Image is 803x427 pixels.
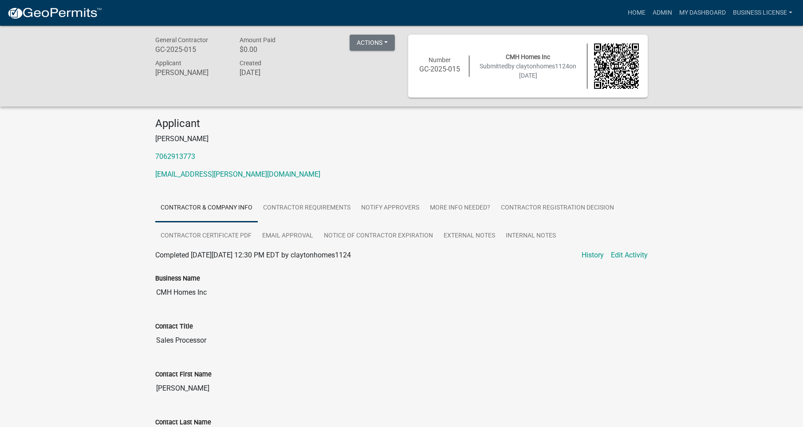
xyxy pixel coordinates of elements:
span: Created [240,59,261,67]
label: Business Name [155,276,200,282]
a: Contractor Requirements [258,194,356,222]
a: Contractor & Company Info [155,194,258,222]
span: CMH Homes Inc [506,53,550,60]
p: [PERSON_NAME] [155,134,648,144]
h6: GC-2025-015 [417,65,462,73]
a: Contractor Certificate PDF [155,222,257,250]
span: Number [429,56,451,63]
button: Actions [350,35,395,51]
a: History [582,250,604,261]
a: Edit Activity [611,250,648,261]
a: Internal Notes [500,222,561,250]
span: Applicant [155,59,181,67]
a: [EMAIL_ADDRESS][PERSON_NAME][DOMAIN_NAME] [155,170,320,178]
h6: $0.00 [240,45,311,54]
span: Submitted on [DATE] [480,63,576,79]
a: Email Approval [257,222,319,250]
a: External Notes [438,222,500,250]
a: My Dashboard [676,4,729,21]
h4: Applicant [155,117,648,130]
a: BUSINESS LICENSE [729,4,796,21]
img: QR code [594,43,639,89]
h6: [PERSON_NAME] [155,68,226,77]
a: Notify Approvers [356,194,425,222]
label: Contact First Name [155,372,212,378]
h6: GC-2025-015 [155,45,226,54]
a: Notice of Contractor Expiration [319,222,438,250]
span: Amount Paid [240,36,276,43]
span: General Contractor [155,36,208,43]
a: More Info Needed? [425,194,496,222]
a: 7062913773 [155,152,195,161]
span: Completed [DATE][DATE] 12:30 PM EDT by claytonhomes1124 [155,251,351,259]
a: Admin [649,4,676,21]
span: by claytonhomes1124 [508,63,569,70]
label: Contact Title [155,324,193,330]
label: Contact Last Name [155,419,211,426]
a: Home [624,4,649,21]
a: Contractor Registration Decision [496,194,619,222]
h6: [DATE] [240,68,311,77]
